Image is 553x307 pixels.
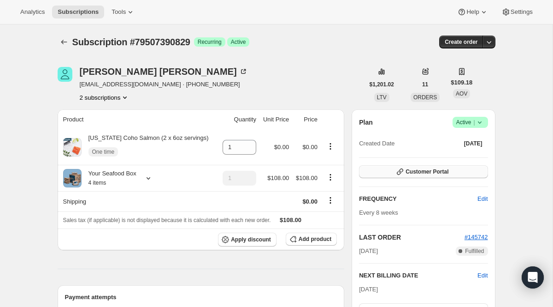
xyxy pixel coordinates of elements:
[323,141,338,151] button: Product actions
[422,81,428,88] span: 11
[445,38,477,46] span: Create order
[359,165,488,178] button: Customer Portal
[302,198,318,205] span: $0.00
[82,133,209,161] div: [US_STATE] Coho Salmon (2 x 6oz servings)
[496,6,538,18] button: Settings
[274,144,289,150] span: $0.00
[359,209,398,216] span: Every 8 weeks
[406,168,448,175] span: Customer Portal
[112,8,126,16] span: Tools
[451,78,472,87] span: $109.18
[359,118,373,127] h2: Plan
[292,109,320,130] th: Price
[439,36,483,48] button: Create order
[370,81,394,88] span: $1,201.02
[92,148,115,156] span: One time
[465,234,488,241] a: #145742
[477,271,488,280] button: Edit
[218,109,259,130] th: Quantity
[231,38,246,46] span: Active
[359,247,378,256] span: [DATE]
[413,94,437,101] span: ORDERS
[323,195,338,205] button: Shipping actions
[473,119,475,126] span: |
[364,78,400,91] button: $1,201.02
[58,191,218,211] th: Shipping
[359,139,394,148] span: Created Date
[465,247,484,255] span: Fulfilled
[52,6,104,18] button: Subscriptions
[456,90,467,97] span: AOV
[80,80,248,89] span: [EMAIL_ADDRESS][DOMAIN_NAME] · [PHONE_NUMBER]
[106,6,141,18] button: Tools
[286,233,337,246] button: Add product
[377,94,387,101] span: LTV
[198,38,222,46] span: Recurring
[63,217,271,223] span: Sales tax (if applicable) is not displayed because it is calculated with each new order.
[465,233,488,242] button: #145742
[477,194,488,204] span: Edit
[359,271,477,280] h2: NEXT BILLING DATE
[323,172,338,182] button: Product actions
[20,8,45,16] span: Analytics
[359,233,465,242] h2: LAST ORDER
[65,293,337,302] h2: Payment attempts
[464,140,482,147] span: [DATE]
[80,93,130,102] button: Product actions
[80,67,248,76] div: [PERSON_NAME] [PERSON_NAME]
[88,180,106,186] small: 4 items
[267,175,289,181] span: $108.00
[63,138,82,157] img: product img
[452,6,494,18] button: Help
[63,169,82,187] img: product img
[15,6,50,18] button: Analytics
[58,8,99,16] span: Subscriptions
[58,109,218,130] th: Product
[466,8,479,16] span: Help
[82,169,136,187] div: Your Seafood Box
[58,36,71,48] button: Subscriptions
[218,233,276,247] button: Apply discount
[302,144,318,150] span: $0.00
[456,118,484,127] span: Active
[359,194,477,204] h2: FREQUENCY
[511,8,533,16] span: Settings
[417,78,434,91] button: 11
[522,266,544,289] div: Open Intercom Messenger
[280,217,301,223] span: $108.00
[359,286,378,293] span: [DATE]
[231,236,271,243] span: Apply discount
[58,67,72,82] span: Marie Brooks
[299,235,331,243] span: Add product
[459,137,488,150] button: [DATE]
[259,109,292,130] th: Unit Price
[472,192,493,206] button: Edit
[72,37,190,47] span: Subscription #79507390829
[296,175,318,181] span: $108.00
